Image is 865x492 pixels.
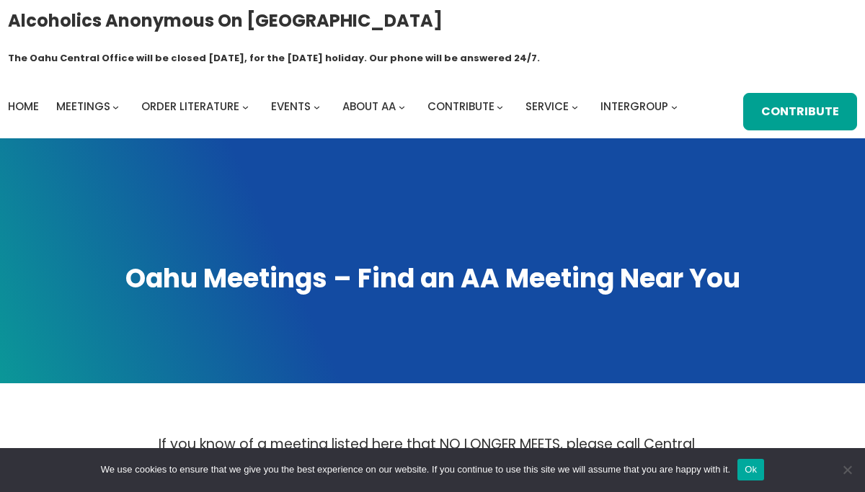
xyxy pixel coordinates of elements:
button: Order Literature submenu [242,104,249,110]
a: About AA [342,97,396,117]
a: Service [525,97,569,117]
span: Order Literature [141,99,239,114]
button: Contribute submenu [497,104,503,110]
button: Ok [737,459,764,480]
a: Home [8,97,39,117]
button: About AA submenu [399,104,405,110]
span: About AA [342,99,396,114]
a: Alcoholics Anonymous on [GEOGRAPHIC_DATA] [8,5,443,36]
button: Events submenu [314,104,320,110]
span: Events [271,99,311,114]
button: Service submenu [572,104,578,110]
span: Meetings [56,99,110,114]
span: Contribute [427,99,494,114]
button: Meetings submenu [112,104,119,110]
span: Home [8,99,39,114]
a: Meetings [56,97,110,117]
a: Contribute [427,97,494,117]
a: Events [271,97,311,117]
span: Service [525,99,569,114]
span: No [840,462,854,477]
a: Intergroup [600,97,668,117]
button: Intergroup submenu [671,104,678,110]
h1: Oahu Meetings – Find an AA Meeting Near You [14,261,851,297]
a: Contribute [743,93,857,130]
h1: The Oahu Central Office will be closed [DATE], for the [DATE] holiday. Our phone will be answered... [8,51,540,66]
nav: Intergroup [8,97,683,117]
span: We use cookies to ensure that we give you the best experience on our website. If you continue to ... [101,462,730,477]
span: Intergroup [600,99,668,114]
